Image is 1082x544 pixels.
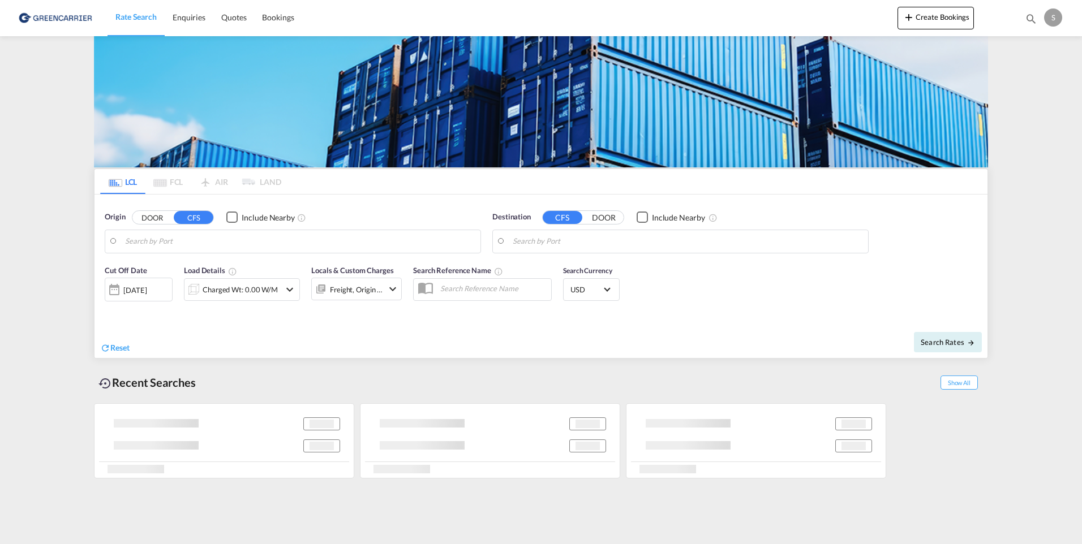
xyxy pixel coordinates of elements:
[242,212,295,223] div: Include Nearby
[94,370,200,395] div: Recent Searches
[226,211,295,223] md-checkbox: Checkbox No Ink
[709,213,718,222] md-icon: Unchecked: Ignores neighbouring ports when fetching rates.Checked : Includes neighbouring ports w...
[1025,12,1037,25] md-icon: icon-magnify
[100,169,281,194] md-pagination-wrapper: Use the left and right arrow keys to navigate between tabs
[184,266,237,275] span: Load Details
[563,266,612,275] span: Search Currency
[125,233,475,250] input: Search by Port
[311,278,402,300] div: Freight Origin Destinationicon-chevron-down
[386,282,400,296] md-icon: icon-chevron-down
[174,211,213,224] button: CFS
[941,375,978,390] span: Show All
[105,211,125,223] span: Origin
[94,36,988,167] img: GreenCarrierFCL_LCL.png
[513,233,862,250] input: Search by Port
[115,12,157,21] span: Rate Search
[173,12,205,22] span: Enquiries
[105,278,173,301] div: [DATE]
[184,278,300,301] div: Charged Wt: 0.00 W/Micon-chevron-down
[98,377,112,390] md-icon: icon-backup-restore
[1025,12,1037,29] div: icon-magnify
[967,339,975,347] md-icon: icon-arrow-right
[262,12,294,22] span: Bookings
[17,5,93,31] img: e39c37208afe11efa9cb1d7a6ea7d6f5.png
[132,211,172,224] button: DOOR
[203,282,278,297] div: Charged Wt: 0.00 W/M
[123,285,147,295] div: [DATE]
[914,332,982,352] button: Search Ratesicon-arrow-right
[494,267,503,276] md-icon: Your search will be saved by the below given name
[95,195,987,358] div: Origin DOOR CFS Checkbox No InkUnchecked: Ignores neighbouring ports when fetching rates.Checked ...
[435,280,551,297] input: Search Reference Name
[921,338,975,347] span: Search Rates
[1044,8,1062,27] div: S
[228,267,237,276] md-icon: Chargeable Weight
[100,343,110,353] md-icon: icon-refresh
[584,211,624,224] button: DOOR
[652,212,705,223] div: Include Nearby
[330,282,383,297] div: Freight Origin Destination
[105,300,113,316] md-datepicker: Select
[898,7,974,29] button: icon-plus 400-fgCreate Bookings
[543,211,582,224] button: CFS
[413,266,503,275] span: Search Reference Name
[221,12,246,22] span: Quotes
[110,343,130,352] span: Reset
[492,211,531,223] span: Destination
[283,283,297,296] md-icon: icon-chevron-down
[902,10,916,24] md-icon: icon-plus 400-fg
[569,281,613,297] md-select: Select Currency: $ USDUnited States Dollar
[105,266,147,275] span: Cut Off Date
[100,169,145,194] md-tab-item: LCL
[100,342,130,355] div: icon-refreshReset
[297,213,306,222] md-icon: Unchecked: Ignores neighbouring ports when fetching rates.Checked : Includes neighbouring ports w...
[637,211,705,223] md-checkbox: Checkbox No Ink
[311,266,394,275] span: Locals & Custom Charges
[570,284,602,295] span: USD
